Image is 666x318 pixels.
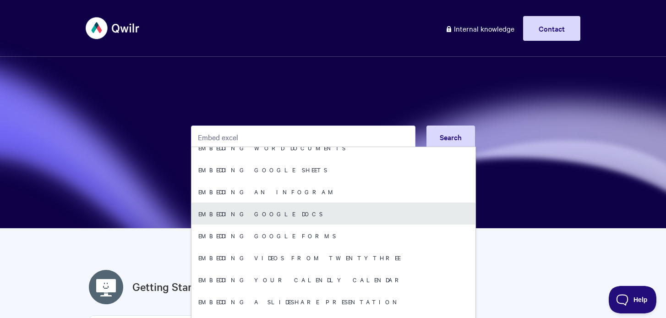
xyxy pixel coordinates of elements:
a: Getting Started [132,279,208,295]
img: Qwilr Help Center [86,11,140,45]
a: Embedding Google Forms [191,225,475,247]
a: Contact [523,16,580,41]
a: Embedding Word Documents [191,137,475,159]
button: Search [426,126,475,148]
iframe: Toggle Customer Support [609,286,657,313]
a: Embedding Google Docs [191,203,475,225]
a: Internal knowledge [438,16,521,41]
input: Search the knowledge base [191,126,415,148]
span: Search [440,132,462,142]
a: Embedding a SlideShare presentation [191,291,475,313]
a: Embedding your Calendly calendar [191,269,475,291]
a: Embedding Google Sheets [191,159,475,181]
a: Embedding an Infogram [191,181,475,203]
a: Embedding videos from TwentyThree [191,247,475,269]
